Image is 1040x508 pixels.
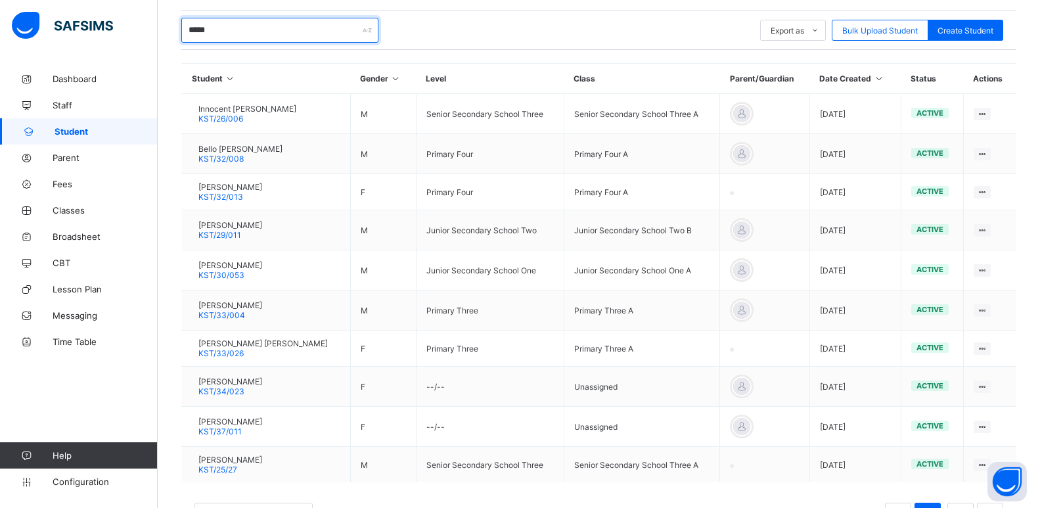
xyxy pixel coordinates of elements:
span: [PERSON_NAME] [198,377,262,386]
td: Primary Four A [564,134,719,174]
span: Help [53,450,157,461]
td: Junior Secondary School Two B [564,210,719,250]
th: Actions [963,64,1016,94]
td: F [350,174,416,210]
span: [PERSON_NAME] [198,182,262,192]
span: KST/34/023 [198,386,244,396]
span: active [916,225,943,234]
td: Junior Secondary School Two [416,210,564,250]
span: Configuration [53,476,157,487]
td: M [350,94,416,134]
span: CBT [53,258,158,268]
td: Senior Secondary School Three A [564,94,719,134]
span: active [916,343,943,352]
span: Create Student [938,26,993,35]
span: [PERSON_NAME] [198,220,262,230]
td: [DATE] [809,290,901,331]
span: Bello [PERSON_NAME] [198,144,283,154]
td: --/-- [416,407,564,447]
span: active [916,421,943,430]
span: KST/33/026 [198,348,244,358]
span: active [916,265,943,274]
span: KST/25/27 [198,465,237,474]
span: active [916,459,943,469]
td: F [350,407,416,447]
span: KST/26/006 [198,114,243,124]
td: Unassigned [564,367,719,407]
span: active [916,149,943,158]
td: M [350,134,416,174]
span: KST/29/011 [198,230,241,240]
td: Unassigned [564,407,719,447]
td: M [350,447,416,483]
span: KST/32/008 [198,154,244,164]
span: Fees [53,179,158,189]
td: M [350,290,416,331]
span: active [916,305,943,314]
span: [PERSON_NAME] [PERSON_NAME] [198,338,328,348]
span: [PERSON_NAME] [198,260,262,270]
th: Class [564,64,719,94]
td: [DATE] [809,210,901,250]
td: [DATE] [809,174,901,210]
td: Primary Three [416,331,564,367]
th: Gender [350,64,416,94]
td: [DATE] [809,250,901,290]
td: [DATE] [809,447,901,483]
span: [PERSON_NAME] [198,417,262,427]
td: F [350,331,416,367]
th: Status [901,64,963,94]
span: KST/33/004 [198,310,245,320]
span: KST/30/053 [198,270,244,280]
span: [PERSON_NAME] [198,455,262,465]
td: [DATE] [809,94,901,134]
span: [PERSON_NAME] [198,300,262,310]
span: active [916,108,943,118]
span: active [916,187,943,196]
td: M [350,210,416,250]
td: F [350,367,416,407]
span: KST/37/011 [198,427,242,436]
th: Parent/Guardian [720,64,810,94]
td: Senior Secondary School Three [416,94,564,134]
td: Junior Secondary School One [416,250,564,290]
span: Time Table [53,336,158,347]
img: safsims [12,12,113,39]
td: Senior Secondary School Three [416,447,564,483]
span: Classes [53,205,158,216]
span: Broadsheet [53,231,158,242]
span: Parent [53,152,158,163]
th: Date Created [809,64,901,94]
td: Senior Secondary School Three A [564,447,719,483]
td: M [350,250,416,290]
td: [DATE] [809,134,901,174]
td: [DATE] [809,367,901,407]
i: Sort in Ascending Order [225,74,236,83]
span: Innocent [PERSON_NAME] [198,104,296,114]
td: [DATE] [809,407,901,447]
span: Student [55,126,158,137]
td: Primary Three A [564,290,719,331]
i: Sort in Ascending Order [390,74,401,83]
span: active [916,381,943,390]
th: Student [182,64,351,94]
span: Staff [53,100,158,110]
td: Primary Three A [564,331,719,367]
span: Dashboard [53,74,158,84]
span: Lesson Plan [53,284,158,294]
td: Primary Four A [564,174,719,210]
span: KST/32/013 [198,192,243,202]
span: Bulk Upload Student [842,26,918,35]
th: Level [416,64,564,94]
td: --/-- [416,367,564,407]
td: Primary Three [416,290,564,331]
span: Messaging [53,310,158,321]
button: Open asap [987,462,1027,501]
td: Primary Four [416,134,564,174]
td: Junior Secondary School One A [564,250,719,290]
i: Sort in Ascending Order [873,74,884,83]
span: Export as [771,26,804,35]
td: [DATE] [809,331,901,367]
td: Primary Four [416,174,564,210]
